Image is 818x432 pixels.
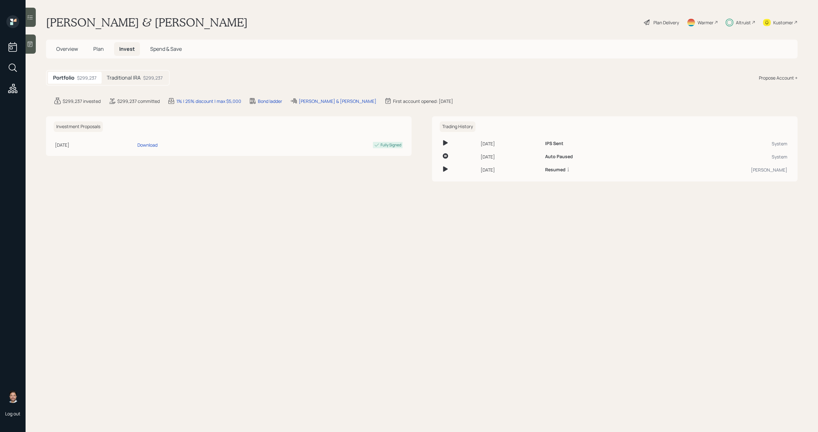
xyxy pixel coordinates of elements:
[5,411,20,417] div: Log out
[773,19,793,26] div: Kustomer
[150,45,182,52] span: Spend & Save
[654,140,787,147] div: System
[137,142,158,148] div: Download
[481,153,540,160] div: [DATE]
[258,98,282,104] div: Bond ladder
[6,390,19,403] img: michael-russo-headshot.png
[176,98,241,104] div: 1% | 25% discount | max $5,000
[77,74,96,81] div: $299,237
[143,74,163,81] div: $299,237
[654,166,787,173] div: [PERSON_NAME]
[63,98,101,104] div: $299,237 invested
[393,98,453,104] div: First account opened: [DATE]
[481,166,540,173] div: [DATE]
[698,19,714,26] div: Warmer
[545,154,573,159] h6: Auto Paused
[53,75,74,81] h5: Portfolio
[54,121,103,132] h6: Investment Proposals
[107,75,141,81] h5: Traditional IRA
[545,141,563,146] h6: IPS Sent
[759,74,798,81] div: Propose Account +
[653,19,679,26] div: Plan Delivery
[736,19,751,26] div: Altruist
[440,121,475,132] h6: Trading History
[117,98,160,104] div: $299,237 committed
[481,140,540,147] div: [DATE]
[56,45,78,52] span: Overview
[654,153,787,160] div: System
[381,142,401,148] div: Fully Signed
[46,15,248,29] h1: [PERSON_NAME] & [PERSON_NAME]
[545,167,566,173] h6: Resumed
[93,45,104,52] span: Plan
[119,45,135,52] span: Invest
[299,98,376,104] div: [PERSON_NAME] & [PERSON_NAME]
[55,142,135,148] div: [DATE]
